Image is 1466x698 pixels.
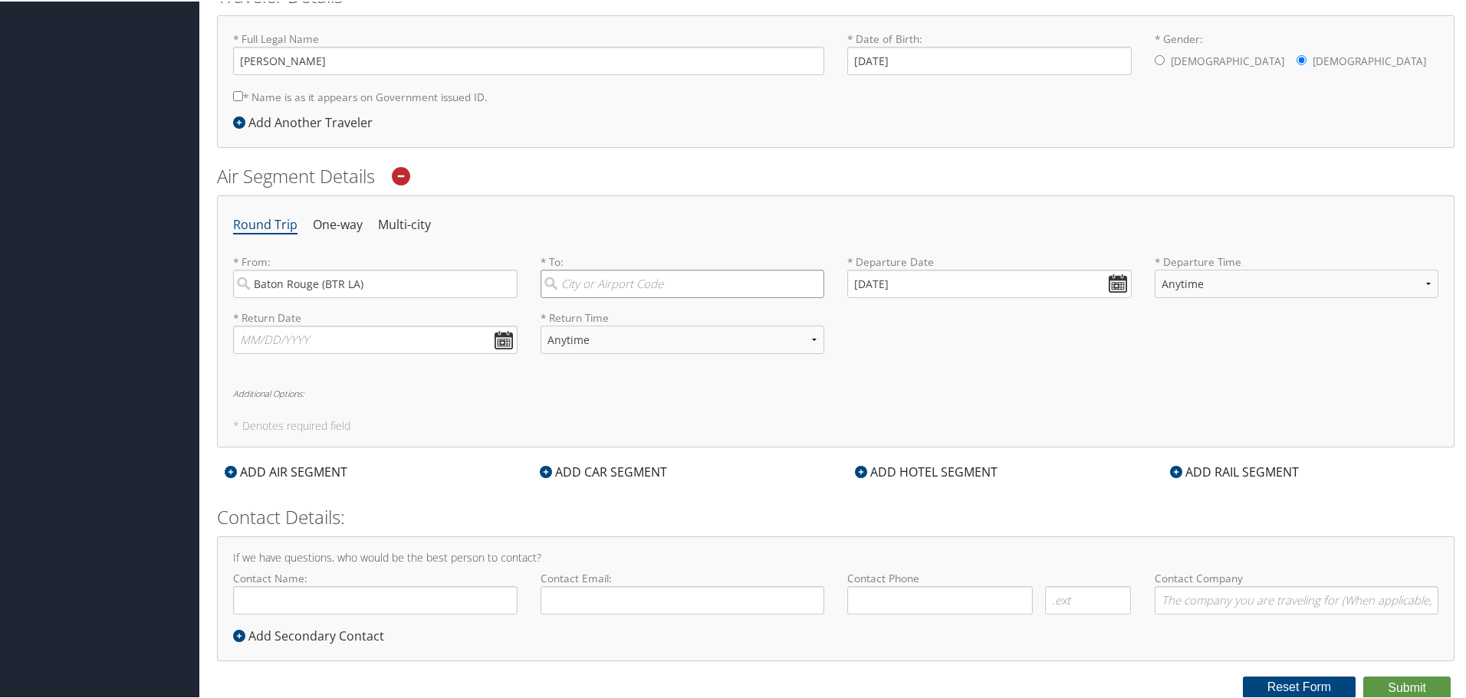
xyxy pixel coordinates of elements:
input: * Gender:[DEMOGRAPHIC_DATA][DEMOGRAPHIC_DATA] [1155,54,1165,64]
h2: Contact Details: [217,503,1454,529]
input: City or Airport Code [233,268,518,297]
input: * Date of Birth: [847,45,1132,74]
li: One-way [313,210,363,238]
div: ADD AIR SEGMENT [217,461,355,480]
h4: If we have questions, who would be the best person to contact? [233,551,1438,562]
input: * Gender:[DEMOGRAPHIC_DATA][DEMOGRAPHIC_DATA] [1297,54,1307,64]
button: Reset Form [1243,675,1356,696]
h2: Air Segment Details [217,162,1454,188]
input: * Full Legal Name [233,45,824,74]
label: Contact Name: [233,569,518,613]
input: * Name is as it appears on Government issued ID. [233,90,243,100]
button: Submit [1363,675,1451,698]
label: [DEMOGRAPHIC_DATA] [1313,45,1426,74]
label: * From: [233,253,518,297]
label: * Date of Birth: [847,30,1132,74]
label: * Departure Date [847,253,1132,268]
input: MM/DD/YYYY [847,268,1132,297]
h6: Additional Options: [233,388,1438,396]
div: ADD HOTEL SEGMENT [847,461,1005,480]
h5: * Denotes required field [233,419,1438,430]
label: * To: [541,253,825,297]
div: Add Secondary Contact [233,625,392,644]
div: ADD CAR SEGMENT [532,461,675,480]
label: * Return Date [233,309,518,324]
input: Contact Company [1155,585,1439,613]
label: * Full Legal Name [233,30,824,74]
input: Contact Name: [233,585,518,613]
label: Contact Email: [541,569,825,613]
input: City or Airport Code [541,268,825,297]
select: * Departure Time [1155,268,1439,297]
input: Contact Email: [541,585,825,613]
div: ADD RAIL SEGMENT [1162,461,1307,480]
li: Round Trip [233,210,297,238]
input: MM/DD/YYYY [233,324,518,352]
input: .ext [1045,585,1132,613]
label: * Gender: [1155,30,1439,76]
label: Contact Phone [847,569,1132,585]
li: Multi-city [378,210,431,238]
label: * Return Time [541,309,825,324]
label: * Name is as it appears on Government issued ID. [233,81,488,110]
div: Add Another Traveler [233,112,380,130]
label: Contact Company [1155,569,1439,613]
label: * Departure Time [1155,253,1439,309]
label: [DEMOGRAPHIC_DATA] [1171,45,1284,74]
